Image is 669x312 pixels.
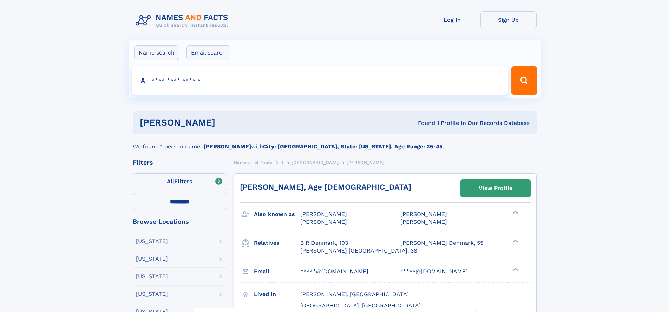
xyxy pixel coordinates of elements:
[424,11,480,28] a: Log In
[291,158,339,167] a: [GEOGRAPHIC_DATA]
[511,66,537,95] button: Search Button
[140,118,317,127] h1: [PERSON_NAME]
[291,160,339,165] span: [GEOGRAPHIC_DATA]
[300,239,348,247] a: B R Denmark, 103
[263,143,442,150] b: City: [GEOGRAPHIC_DATA], State: [US_STATE], Age Range: 35-45
[300,218,347,225] span: [PERSON_NAME]
[400,239,483,247] a: [PERSON_NAME] Denmark, 55
[186,45,230,60] label: Email search
[511,239,519,243] div: ❯
[511,267,519,272] div: ❯
[133,218,227,225] div: Browse Locations
[133,159,227,166] div: Filters
[204,143,251,150] b: [PERSON_NAME]
[136,238,168,244] div: [US_STATE]
[240,183,411,191] a: [PERSON_NAME], Age [DEMOGRAPHIC_DATA]
[280,160,284,165] span: D
[254,237,300,249] h3: Relatives
[254,288,300,300] h3: Lived in
[280,158,284,167] a: D
[511,210,519,215] div: ❯
[133,134,537,151] div: We found 1 person named with .
[300,291,409,298] span: [PERSON_NAME], [GEOGRAPHIC_DATA]
[461,180,530,197] a: View Profile
[132,66,508,95] input: search input
[400,211,447,217] span: [PERSON_NAME]
[480,11,537,28] a: Sign Up
[133,11,234,30] img: Logo Names and Facts
[167,178,174,185] span: All
[400,218,447,225] span: [PERSON_NAME]
[136,291,168,297] div: [US_STATE]
[316,119,530,127] div: Found 1 Profile In Our Records Database
[347,160,384,165] span: [PERSON_NAME]
[254,208,300,220] h3: Also known as
[300,211,347,217] span: [PERSON_NAME]
[133,173,227,190] label: Filters
[300,247,417,255] a: [PERSON_NAME] [GEOGRAPHIC_DATA], 38
[136,274,168,279] div: [US_STATE]
[134,45,179,60] label: Name search
[479,180,512,196] div: View Profile
[136,256,168,262] div: [US_STATE]
[254,266,300,278] h3: Email
[234,158,273,167] a: Names and Facts
[300,302,421,309] span: [GEOGRAPHIC_DATA], [GEOGRAPHIC_DATA]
